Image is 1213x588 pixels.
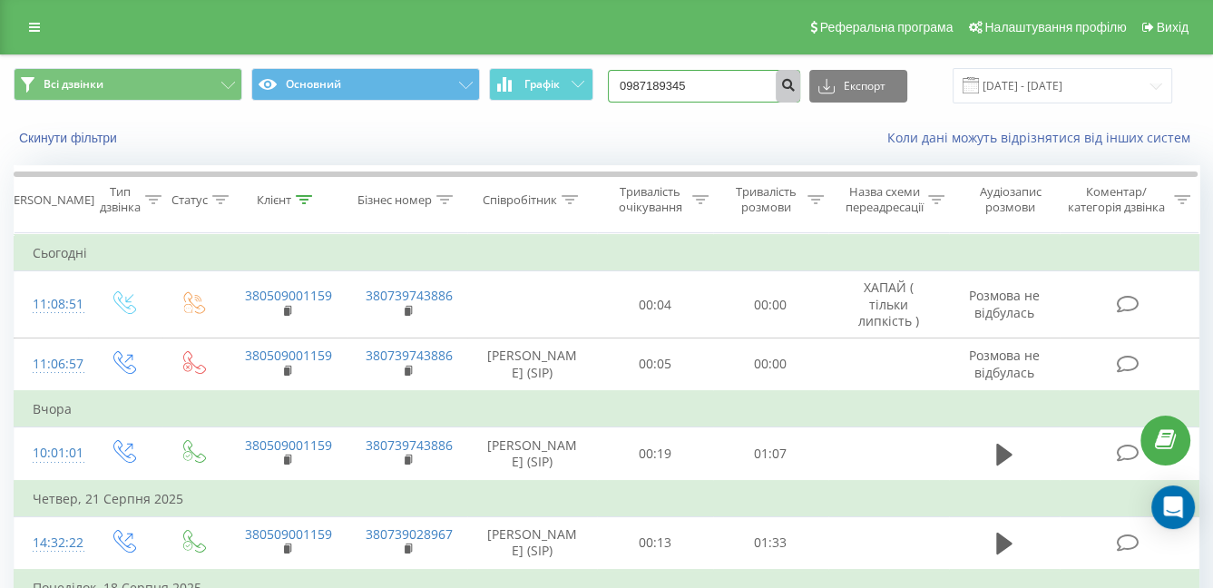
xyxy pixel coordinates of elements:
[597,516,712,570] td: 00:13
[171,192,208,208] div: Статус
[251,68,480,101] button: Основний
[828,271,949,338] td: ХАПАЙ ( тільки липкість )
[33,436,70,471] div: 10:01:01
[15,481,1199,517] td: Четвер, 21 Серпня 2025
[597,338,712,391] td: 00:05
[15,235,1199,271] td: Сьогодні
[14,68,242,101] button: Всі дзвінки
[3,192,94,208] div: [PERSON_NAME]
[366,287,453,304] a: 380739743886
[887,129,1199,146] a: Коли дані можуть відрізнятися вiд інших систем
[613,184,688,215] div: Тривалість очікування
[1151,485,1195,529] div: Open Intercom Messenger
[524,78,560,91] span: Графік
[467,338,597,391] td: [PERSON_NAME] (SIP)
[33,525,70,561] div: 14:32:22
[33,287,70,322] div: 11:08:51
[245,525,332,543] a: 380509001159
[245,347,332,364] a: 380509001159
[608,70,800,103] input: Пошук за номером
[597,271,712,338] td: 00:04
[1157,20,1189,34] span: Вихід
[845,184,924,215] div: Назва схеми переадресації
[467,516,597,570] td: [PERSON_NAME] (SIP)
[969,347,1040,380] span: Розмова не відбулась
[44,77,103,92] span: Всі дзвінки
[713,516,828,570] td: 01:33
[257,192,291,208] div: Клієнт
[820,20,954,34] span: Реферальна програма
[713,427,828,481] td: 01:07
[33,347,70,382] div: 11:06:57
[100,184,141,215] div: Тип дзвінка
[965,184,1055,215] div: Аудіозапис розмови
[984,20,1126,34] span: Налаштування профілю
[467,427,597,481] td: [PERSON_NAME] (SIP)
[729,184,804,215] div: Тривалість розмови
[366,436,453,454] a: 380739743886
[713,338,828,391] td: 00:00
[14,130,126,146] button: Скинути фільтри
[366,347,453,364] a: 380739743886
[969,287,1040,320] span: Розмова не відбулась
[245,436,332,454] a: 380509001159
[713,271,828,338] td: 00:00
[597,427,712,481] td: 00:19
[366,525,453,543] a: 380739028967
[357,192,432,208] div: Бізнес номер
[483,192,557,208] div: Співробітник
[1063,184,1169,215] div: Коментар/категорія дзвінка
[489,68,593,101] button: Графік
[245,287,332,304] a: 380509001159
[15,391,1199,427] td: Вчора
[809,70,907,103] button: Експорт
